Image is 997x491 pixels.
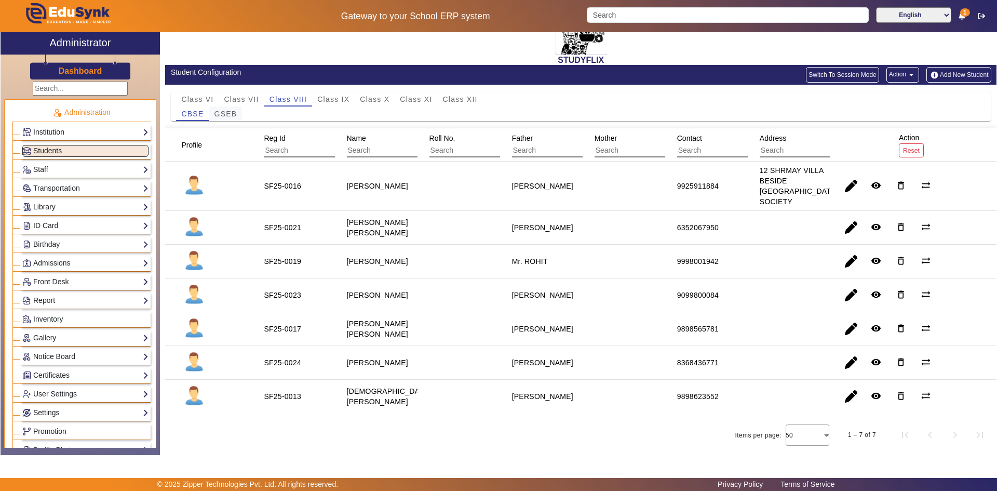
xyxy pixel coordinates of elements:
[181,141,202,149] span: Profile
[343,129,453,161] div: Name
[270,96,307,103] span: Class VIII
[760,144,853,157] input: Search
[347,291,408,299] staff-with-status: [PERSON_NAME]
[921,391,931,401] mat-icon: sync_alt
[429,144,522,157] input: Search
[22,313,149,325] a: Inventory
[23,315,31,323] img: Inventory.png
[255,11,576,22] h5: Gateway to your School ERP system
[264,324,301,334] div: SF25-0017
[347,182,408,190] staff-with-status: [PERSON_NAME]
[967,422,992,447] button: Last page
[214,110,237,117] span: GSEB
[178,136,215,154] div: Profile
[347,257,408,266] staff-with-status: [PERSON_NAME]
[512,324,573,334] div: [PERSON_NAME]
[264,181,301,191] div: SF25-0016
[264,144,357,157] input: Search
[347,218,408,237] staff-with-status: [PERSON_NAME] [PERSON_NAME]
[181,173,207,199] img: profile.png
[921,323,931,334] mat-icon: sync_alt
[33,147,62,155] span: Students
[347,134,366,142] span: Name
[918,422,942,447] button: Previous page
[848,430,876,440] div: 1 – 7 of 7
[886,67,919,83] button: Action
[181,282,207,308] img: profile.png
[260,129,370,161] div: Reg Id
[871,391,881,401] mat-icon: remove_red_eye
[906,70,917,80] mat-icon: arrow_drop_down
[735,430,782,441] div: Items per page:
[871,222,881,232] mat-icon: remove_red_eye
[595,144,688,157] input: Search
[677,256,719,267] div: 9998001942
[512,222,573,233] div: [PERSON_NAME]
[591,129,700,161] div: Mother
[871,357,881,367] mat-icon: remove_red_eye
[871,256,881,266] mat-icon: remove_red_eye
[360,96,389,103] span: Class X
[677,290,719,300] div: 9099800084
[33,427,66,435] span: Promotion
[756,129,866,161] div: Address
[33,315,63,323] span: Inventory
[264,391,301,402] div: SF25-0013
[59,66,102,76] h3: Dashboard
[317,96,349,103] span: Class IX
[12,107,151,118] p: Administration
[677,134,702,142] span: Contact
[960,8,970,17] span: 1
[587,7,868,23] input: Search
[400,96,432,103] span: Class XI
[347,320,408,338] staff-with-status: [PERSON_NAME] [PERSON_NAME]
[921,256,931,266] mat-icon: sync_alt
[677,144,770,157] input: Search
[896,180,906,191] mat-icon: delete_outline
[347,359,408,367] staff-with-status: [PERSON_NAME]
[775,477,840,491] a: Terms of Service
[760,165,838,207] div: 12 SHRMAY VILLA BESIDE [GEOGRAPHIC_DATA] SOCIETY
[347,387,430,406] staff-with-status: [DEMOGRAPHIC_DATA][PERSON_NAME]
[673,129,783,161] div: Contact
[181,383,207,409] img: profile.png
[181,110,204,117] span: CBSE
[23,147,31,155] img: Students.png
[895,128,927,161] div: Action
[677,391,719,402] div: 9898623552
[595,134,617,142] span: Mother
[760,134,786,142] span: Address
[181,96,213,103] span: Class VI
[181,248,207,274] img: profile.png
[171,67,575,78] div: Student Configuration
[429,134,455,142] span: Roll No.
[512,256,548,267] div: Mr. ROHIT
[871,289,881,300] mat-icon: remove_red_eye
[442,96,477,103] span: Class XII
[921,222,931,232] mat-icon: sync_alt
[264,222,301,233] div: SF25-0021
[677,181,719,191] div: 9925911884
[23,428,31,435] img: Branchoperations.png
[1,32,160,55] a: Administrator
[264,357,301,368] div: SF25-0024
[896,323,906,334] mat-icon: delete_outline
[264,290,301,300] div: SF25-0023
[896,289,906,300] mat-icon: delete_outline
[181,316,207,342] img: profile.png
[512,391,573,402] div: [PERSON_NAME]
[58,65,103,76] a: Dashboard
[181,350,207,376] img: profile.png
[896,222,906,232] mat-icon: delete_outline
[264,256,301,267] div: SF25-0019
[921,180,931,191] mat-icon: sync_alt
[896,357,906,367] mat-icon: delete_outline
[512,181,573,191] div: [PERSON_NAME]
[165,55,996,65] h2: STUDYFLIX
[871,323,881,334] mat-icon: remove_red_eye
[677,357,719,368] div: 8368436771
[50,36,111,49] h2: Administrator
[157,479,339,490] p: © 2025 Zipper Technologies Pvt. Ltd. All rights reserved.
[347,144,440,157] input: Search
[508,129,618,161] div: Father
